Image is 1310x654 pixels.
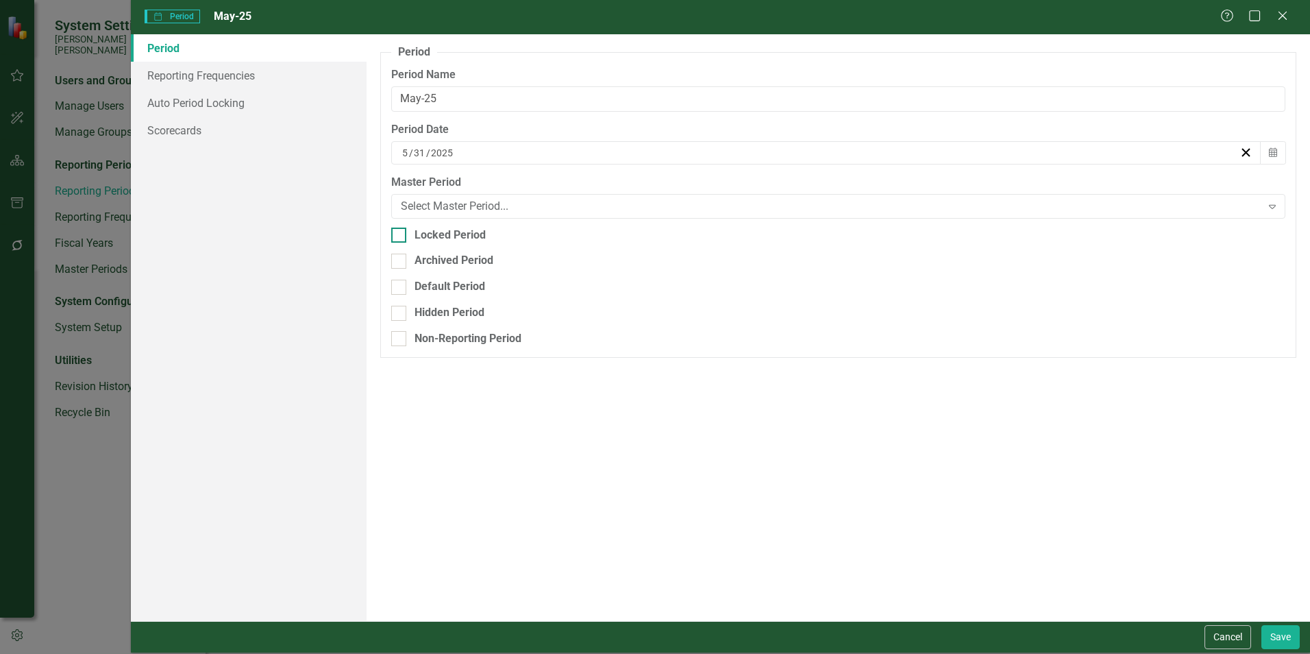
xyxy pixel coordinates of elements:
a: Reporting Frequencies [131,62,367,89]
label: Period Name [391,67,1285,83]
div: Non-Reporting Period [415,331,521,347]
div: Period Date [391,122,1285,138]
button: Cancel [1204,625,1251,649]
div: Select Master Period... [401,198,1261,214]
a: Scorecards [131,117,367,144]
a: Period [131,34,367,62]
span: / [409,147,413,159]
legend: Period [391,45,437,60]
div: Locked Period [415,228,486,243]
div: Hidden Period [415,305,484,321]
span: / [426,147,430,159]
span: May-25 [214,10,251,23]
span: Period [145,10,199,23]
a: Auto Period Locking [131,89,367,117]
label: Master Period [391,175,1285,191]
div: Default Period [415,279,485,295]
div: Archived Period [415,253,493,269]
button: Save [1261,625,1300,649]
